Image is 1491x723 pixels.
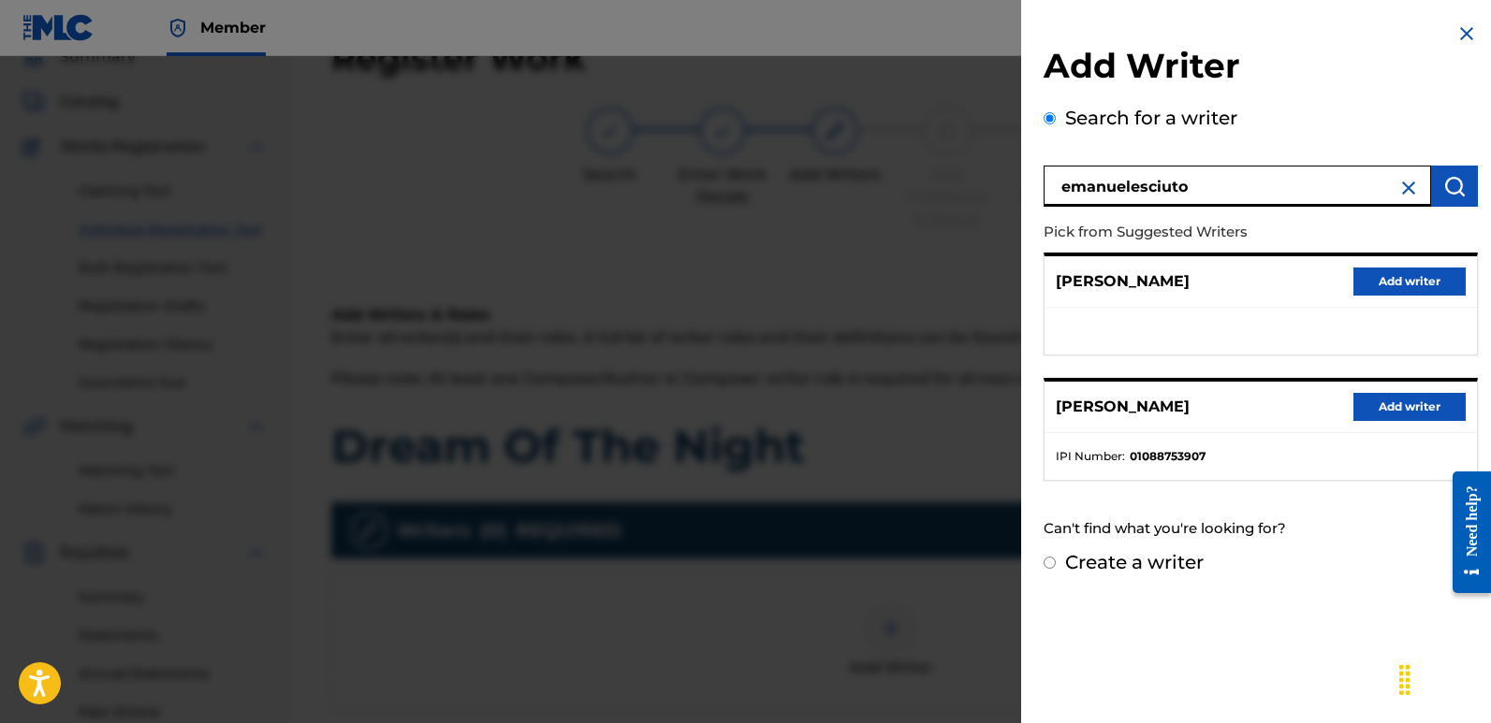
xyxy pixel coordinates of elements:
img: Top Rightsholder [167,17,189,39]
label: Search for a writer [1065,107,1237,129]
p: Pick from Suggested Writers [1044,212,1371,253]
button: Add writer [1353,393,1466,421]
div: Can't find what you're looking for? [1044,509,1478,549]
label: Create a writer [1065,551,1204,573]
span: IPI Number : [1056,448,1125,465]
iframe: Chat Widget [1397,633,1491,723]
iframe: Resource Center [1439,457,1491,608]
h2: Add Writer [1044,45,1478,93]
div: Chat-Widget [1397,633,1491,723]
p: [PERSON_NAME] [1056,270,1190,293]
strong: 01088753907 [1130,448,1206,465]
span: Member [200,17,266,38]
img: MLC Logo [22,14,95,41]
img: close [1397,177,1420,199]
p: [PERSON_NAME] [1056,396,1190,418]
button: Add writer [1353,268,1466,296]
div: Ziehen [1390,652,1420,708]
img: Search Works [1443,175,1466,197]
